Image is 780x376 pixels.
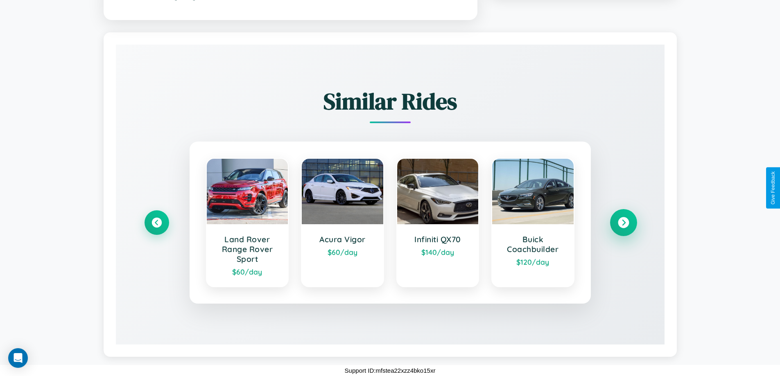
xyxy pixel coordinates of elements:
div: Give Feedback [770,171,776,205]
h3: Acura Vigor [310,234,375,244]
div: $ 60 /day [310,248,375,257]
a: Acura Vigor$60/day [301,158,384,287]
h3: Buick Coachbuilder [500,234,565,254]
p: Support ID: mfstea22xzz4bko15xr [345,365,436,376]
div: $ 140 /day [405,248,470,257]
a: Land Rover Range Rover Sport$60/day [206,158,289,287]
a: Infiniti QX70$140/day [396,158,479,287]
a: Buick Coachbuilder$120/day [491,158,574,287]
div: $ 60 /day [215,267,280,276]
h3: Land Rover Range Rover Sport [215,234,280,264]
div: Open Intercom Messenger [8,348,28,368]
h3: Infiniti QX70 [405,234,470,244]
div: $ 120 /day [500,257,565,266]
h2: Similar Rides [145,86,636,117]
